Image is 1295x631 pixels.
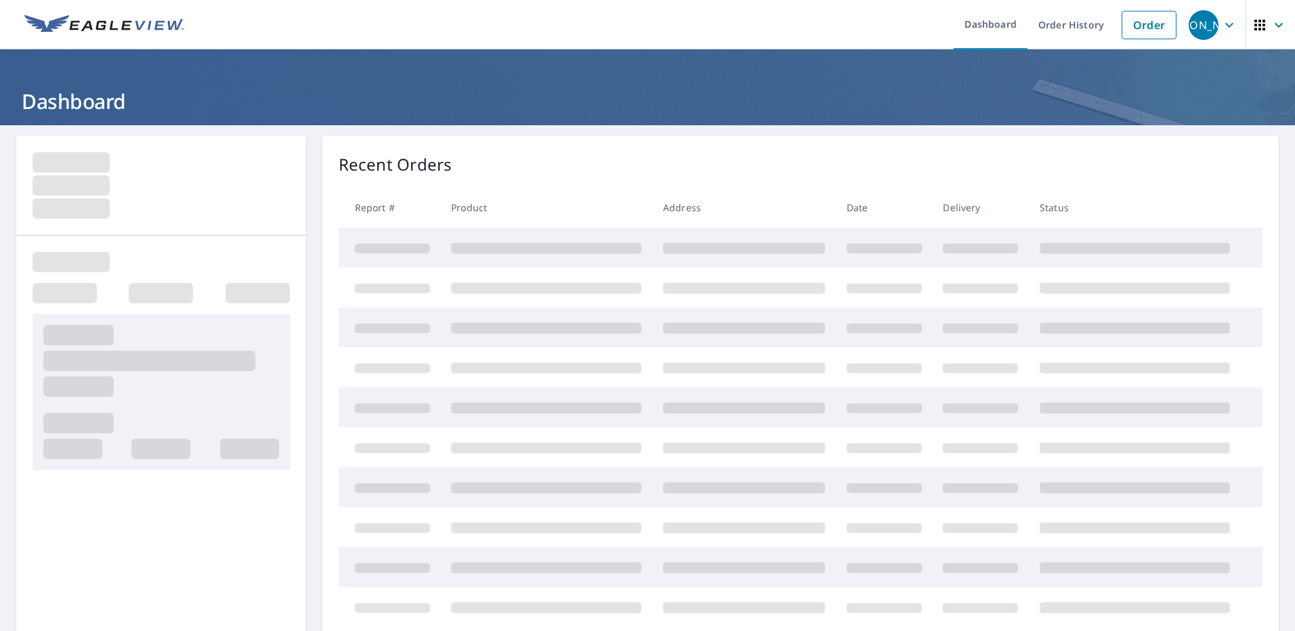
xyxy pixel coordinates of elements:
h1: Dashboard [16,87,1279,115]
th: Address [652,188,836,227]
th: Date [836,188,933,227]
a: Order [1122,11,1176,39]
th: Status [1029,188,1241,227]
img: EV Logo [24,15,184,35]
div: [PERSON_NAME] [1189,10,1218,40]
th: Product [440,188,652,227]
th: Delivery [932,188,1029,227]
p: Recent Orders [339,152,452,177]
th: Report # [339,188,441,227]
